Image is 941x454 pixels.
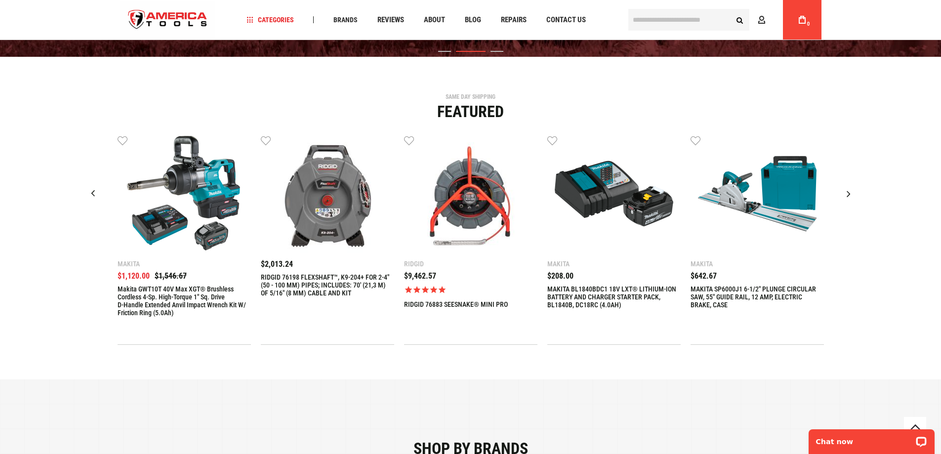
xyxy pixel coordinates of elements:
[419,13,450,27] a: About
[698,134,817,253] img: MAKITA SP6000J1 6-1/2" PLUNGE CIRCULAR SAW, 55" GUIDE RAIL, 12 AMP, ELECTRIC BRAKE, CASE
[501,16,527,24] span: Repairs
[261,259,293,269] span: $2,013.24
[836,181,861,206] div: Next slide
[424,16,445,24] span: About
[460,13,486,27] a: Blog
[546,16,586,24] span: Contact Us
[118,260,251,267] div: Makita
[373,13,409,27] a: Reviews
[802,423,941,454] iframe: LiveChat chat widget
[465,16,481,24] span: Blog
[691,271,717,281] span: $642.67
[547,134,681,255] a: MAKITA BL1840BDC1 18V LXT® LITHIUM-ION BATTERY AND CHARGER STARTER PACK, BL1840B, DC18RC (4.0AH)
[333,16,358,23] span: Brands
[81,181,105,206] div: Previous slide
[246,16,294,23] span: Categories
[118,94,824,100] div: SAME DAY SHIPPING
[411,134,530,253] img: RIDGID 76883 SEESNAKE® MINI PRO
[691,260,824,267] div: Makita
[547,285,681,309] a: MAKITA BL1840BDC1 18V LXT® LITHIUM-ION BATTERY AND CHARGER STARTER PACK, BL1840B, DC18RC (4.0AH)
[547,271,573,281] span: $208.00
[329,13,362,27] a: Brands
[547,134,681,345] div: 4 / 9
[261,134,394,345] div: 2 / 9
[404,134,537,345] div: 3 / 9
[547,260,681,267] div: Makita
[125,134,244,253] img: Makita GWT10T 40V max XGT® Brushless Cordless 4‑Sp. High‑Torque 1" Sq. Drive D‑Handle Extended An...
[404,271,436,281] span: $9,462.57
[404,285,537,294] span: Rated 5.0 out of 5 stars 1 reviews
[242,13,298,27] a: Categories
[691,134,824,345] div: 5 / 9
[261,273,394,297] a: RIDGID 76198 FLEXSHAFT™, K9-204+ FOR 2-4" (50 - 100 MM) PIPES; INCLUDES: 70' (21,3 M) OF 5/16" (8...
[261,134,394,255] a: RIDGID 76198 FLEXSHAFT™, K9-204+ FOR 2-4
[118,271,150,281] span: $1,120.00
[731,10,749,29] button: Search
[496,13,531,27] a: Repairs
[691,134,824,255] a: MAKITA SP6000J1 6-1/2" PLUNGE CIRCULAR SAW, 55" GUIDE RAIL, 12 AMP, ELECTRIC BRAKE, CASE
[691,285,824,309] a: MAKITA SP6000J1 6-1/2" PLUNGE CIRCULAR SAW, 55" GUIDE RAIL, 12 AMP, ELECTRIC BRAKE, CASE
[404,134,537,255] a: RIDGID 76883 SEESNAKE® MINI PRO
[118,104,824,120] div: Featured
[118,134,251,345] div: 1 / 9
[542,13,590,27] a: Contact Us
[807,21,810,27] span: 0
[555,134,673,253] img: MAKITA BL1840BDC1 18V LXT® LITHIUM-ION BATTERY AND CHARGER STARTER PACK, BL1840B, DC18RC (4.0AH)
[120,1,216,39] a: store logo
[118,134,251,255] a: Makita GWT10T 40V max XGT® Brushless Cordless 4‑Sp. High‑Torque 1" Sq. Drive D‑Handle Extended An...
[118,285,251,317] a: Makita GWT10T 40V max XGT® Brushless Cordless 4‑Sp. High‑Torque 1" Sq. Drive D‑Handle Extended An...
[268,134,387,253] img: RIDGID 76198 FLEXSHAFT™, K9-204+ FOR 2-4
[404,260,537,267] div: Ridgid
[120,1,216,39] img: America Tools
[377,16,404,24] span: Reviews
[155,271,187,281] span: $1,546.67
[404,300,508,308] a: RIDGID 76883 SEESNAKE® MINI PRO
